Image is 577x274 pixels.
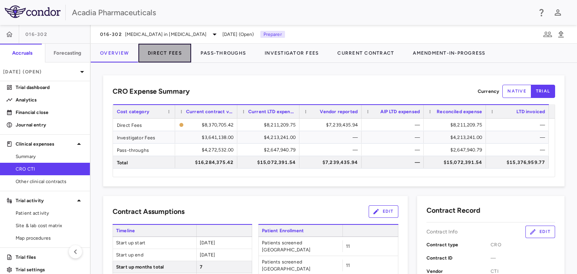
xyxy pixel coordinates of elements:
button: native [502,85,531,98]
h6: Contract Record [426,205,480,216]
div: Direct Fees [113,119,175,131]
div: — [369,119,420,131]
div: $4,272,532.00 [182,144,233,156]
button: Edit [369,205,398,218]
div: $16,284,375.42 [182,156,233,169]
span: Site & lab cost matrix [16,222,84,229]
div: — [369,131,420,144]
div: — [369,156,420,169]
span: Cost category [117,109,149,114]
span: Start up months total [113,261,196,273]
div: $7,239,435.94 [306,156,358,169]
div: — [306,144,358,156]
p: Contract Info [426,228,458,235]
span: [DATE] (Open) [222,31,254,38]
span: 11 [346,263,350,268]
p: Trial dashboard [16,84,84,91]
span: Vendor reported [320,109,358,114]
p: Trial files [16,254,84,261]
p: [DATE] (Open) [3,68,77,75]
button: Edit [525,226,555,238]
button: Amendment-In-Progress [403,44,495,62]
p: Contract ID [426,254,491,262]
span: 016-302 [25,31,47,37]
h6: CRO Expense Summary [113,86,190,97]
div: $4,213,241.00 [244,131,296,144]
span: 11 [346,244,350,249]
span: Patient activity [16,210,84,217]
p: Trial settings [16,266,84,273]
span: Current contract value [186,109,233,114]
div: $15,376,959.77 [493,156,545,169]
span: Start up start [113,237,196,249]
div: $2,647,940.79 [244,144,296,156]
span: CRO CTI [16,165,84,173]
span: Current LTD expensed [248,109,296,114]
p: Financial close [16,109,84,116]
button: Direct Fees [138,44,191,62]
p: Trial activity [16,197,74,204]
div: — [493,144,545,156]
span: Patient Enrollment [258,225,342,237]
span: [DATE] [200,240,215,246]
div: — [493,131,545,144]
span: Patients screened [GEOGRAPHIC_DATA] [259,237,342,256]
div: $7,239,435.94 [306,119,358,131]
span: Map procedures [16,235,84,242]
p: Currency [478,88,499,95]
span: Other clinical contracts [16,178,84,185]
p: Preparer [260,31,285,38]
p: Clinical expenses [16,141,74,148]
button: Investigator Fees [255,44,328,62]
span: — [491,254,555,262]
p: Contract type [426,241,491,248]
p: Analytics [16,96,84,103]
img: logo-full-BYUhSk78.svg [5,5,61,18]
span: Reconciled expense [437,109,482,114]
button: Pass-Throughs [191,44,255,62]
div: $3,641,138.00 [182,131,233,144]
div: $8,211,209.75 [244,119,296,131]
button: Current Contract [328,44,403,62]
div: $2,647,940.79 [431,144,482,156]
button: trial [531,85,555,98]
h6: Forecasting [54,50,82,57]
div: Pass-throughs [113,144,175,156]
div: — [306,131,358,144]
span: [DATE] [200,252,215,258]
div: Investigator Fees [113,131,175,143]
h6: Contract Assumptions [113,206,185,217]
div: $15,072,391.54 [431,156,482,169]
div: $8,370,705.42 [187,119,233,131]
div: $4,213,241.00 [431,131,482,144]
span: [MEDICAL_DATA] in [MEDICAL_DATA] [125,31,207,38]
div: Total [113,156,175,168]
span: Start up end [113,249,196,261]
span: Summary [16,153,84,160]
p: Journal entry [16,121,84,128]
span: LTD invoiced [516,109,545,114]
span: 7 [200,264,202,270]
div: — [493,119,545,131]
span: AIP LTD expensed [380,109,420,114]
div: Acadia Pharmaceuticals [72,7,532,18]
span: Timeline [113,225,196,237]
span: 016-302 [100,31,122,37]
h6: Accruals [12,50,32,57]
span: The contract record and uploaded budget values do not match. Please review the contract record an... [179,119,233,130]
div: $15,072,391.54 [244,156,296,169]
div: — [369,144,420,156]
span: CRO [491,241,555,248]
div: $8,211,209.75 [431,119,482,131]
button: Overview [91,44,138,62]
